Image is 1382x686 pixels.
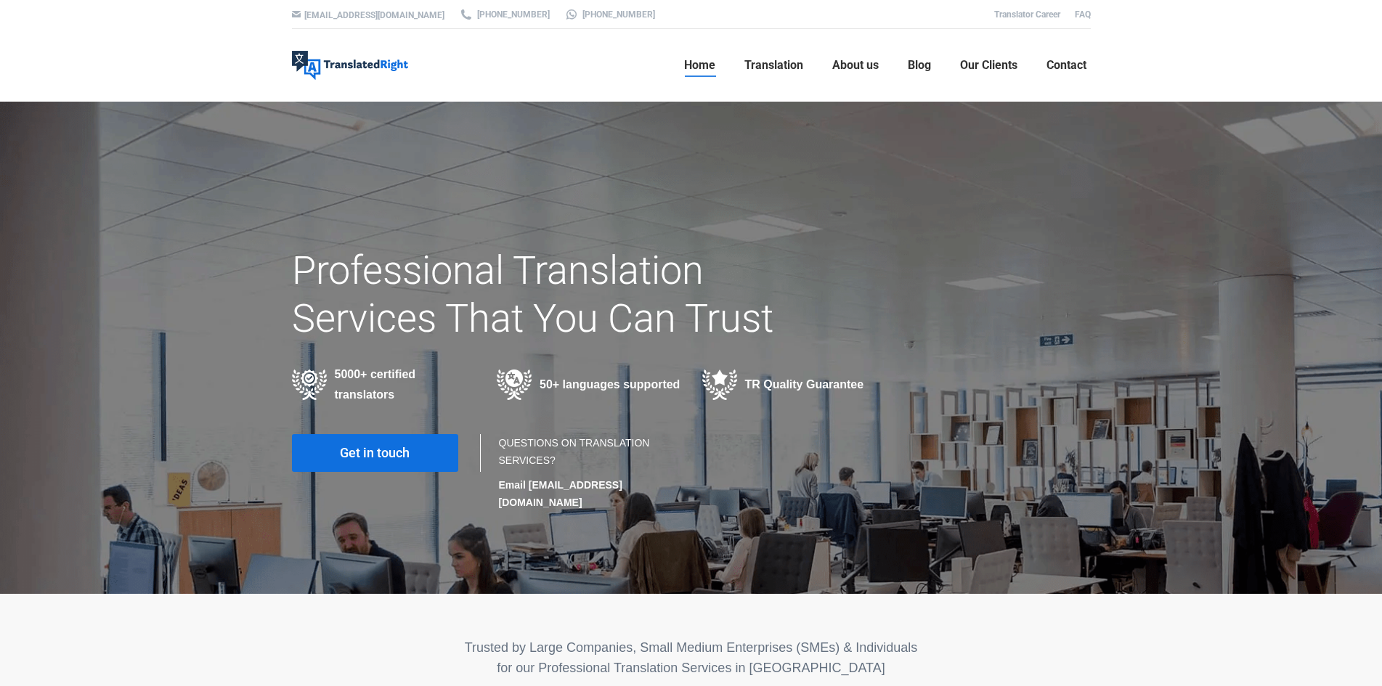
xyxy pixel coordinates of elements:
a: Blog [903,42,935,89]
div: TR Quality Guarantee [702,369,886,400]
a: Translation [740,42,808,89]
span: About us [832,58,879,73]
span: Blog [908,58,931,73]
div: 5000+ certified translators [292,364,476,405]
a: Get in touch [292,434,458,472]
a: About us [828,42,883,89]
a: Our Clients [956,42,1022,89]
a: [PHONE_NUMBER] [564,8,655,21]
span: Translation [744,58,803,73]
a: [EMAIL_ADDRESS][DOMAIN_NAME] [304,10,444,20]
a: Contact [1042,42,1091,89]
div: 50+ languages supported [497,369,680,400]
img: Professional Certified Translators providing translation services in various industries in 50+ la... [292,369,328,400]
div: QUESTIONS ON TRANSLATION SERVICES? [499,434,677,511]
strong: Email [EMAIL_ADDRESS][DOMAIN_NAME] [499,479,622,508]
span: Home [684,58,715,73]
a: FAQ [1075,9,1091,20]
a: Translator Career [994,9,1060,20]
span: Our Clients [960,58,1017,73]
span: Contact [1046,58,1086,73]
a: [PHONE_NUMBER] [459,8,550,21]
img: Translated Right [292,51,408,80]
h1: Professional Translation Services That You Can Trust [292,247,817,343]
a: Home [680,42,720,89]
span: Get in touch [340,446,410,460]
p: Trusted by Large Companies, Small Medium Enterprises (SMEs) & Individuals for our Professional Tr... [292,637,1091,678]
